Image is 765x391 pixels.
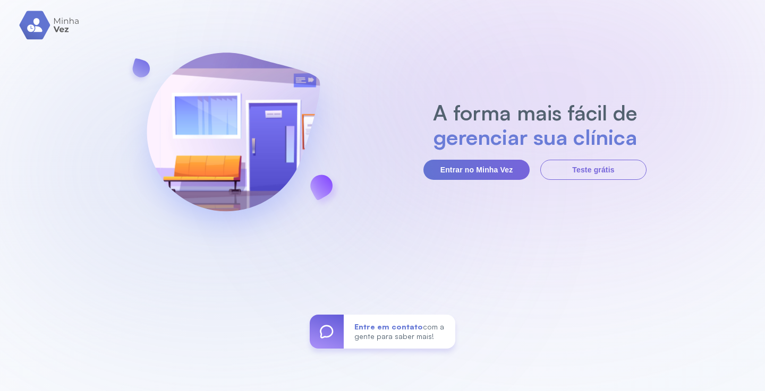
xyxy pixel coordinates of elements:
[19,11,80,40] img: logo.svg
[428,100,643,125] h2: A forma mais fácil de
[428,125,643,149] h2: gerenciar sua clínica
[118,24,348,255] img: banner-login.svg
[540,160,647,180] button: Teste grátis
[423,160,530,180] button: Entrar no Minha Vez
[310,315,455,349] a: Entre em contatocom a gente para saber mais!
[344,315,455,349] div: com a gente para saber mais!
[354,322,423,331] span: Entre em contato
